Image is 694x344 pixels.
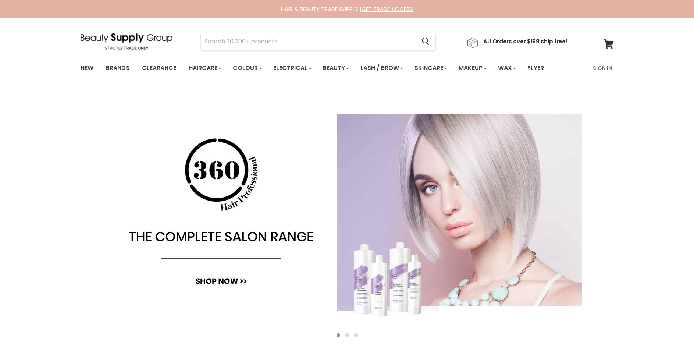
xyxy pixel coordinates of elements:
[355,60,407,76] a: Lash / Brow
[201,33,416,50] input: Search
[71,57,623,79] nav: Main
[453,60,491,76] a: Makeup
[409,60,452,76] a: Skincare
[75,60,99,76] a: New
[657,309,687,337] iframe: Gorgias live chat messenger
[200,33,436,50] form: Product
[183,60,226,76] a: Haircare
[492,60,520,76] a: Wax
[100,60,135,76] a: Brands
[71,6,623,13] div: HAIR & BEAUTY TRADE SUPPLY |
[588,60,616,76] a: Sign In
[362,5,413,13] a: GET TRADE ACCESS
[75,57,569,79] ul: Main menu
[268,60,316,76] a: Electrical
[317,60,353,76] a: Beauty
[136,60,182,76] a: Clearance
[227,60,266,76] a: Colour
[522,60,549,76] a: Flyer
[416,33,435,50] button: Search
